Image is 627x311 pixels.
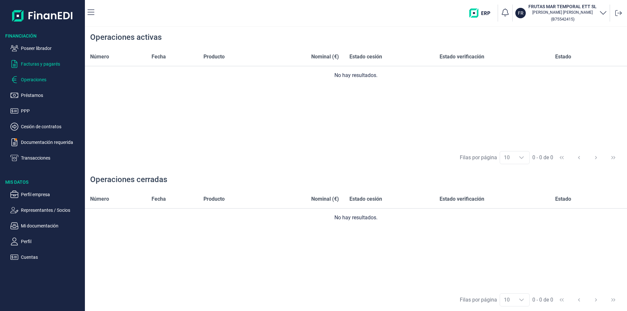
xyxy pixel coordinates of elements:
span: Número [90,195,109,203]
span: 0 - 0 de 0 [532,297,553,303]
button: Transacciones [10,154,82,162]
div: Operaciones cerradas [90,174,167,185]
button: Operaciones [10,76,82,84]
p: [PERSON_NAME] [PERSON_NAME] [528,10,597,15]
p: Cesión de contratos [21,123,82,131]
span: Nominal (€) [311,53,339,61]
button: FRFRUTAS MAR TEMPORAL ETT SL[PERSON_NAME] [PERSON_NAME](B75542415) [515,3,607,23]
button: Poseer librador [10,44,82,52]
button: Préstamos [10,91,82,99]
img: erp [469,8,495,18]
button: First Page [554,150,570,165]
button: Last Page [605,292,621,308]
span: Fecha [152,53,166,61]
button: Next Page [588,150,604,165]
button: Documentación requerida [10,138,82,146]
p: Representantes / Socios [21,206,82,214]
button: Mi documentación [10,222,82,230]
div: Operaciones activas [90,32,162,42]
img: Logo de aplicación [12,5,73,26]
p: Operaciones [21,76,82,84]
div: No hay resultados. [90,71,622,79]
span: Estado verificación [440,195,484,203]
p: Facturas y pagarés [21,60,82,68]
small: Copiar cif [551,17,574,22]
div: Choose [514,151,529,164]
span: 0 - 0 de 0 [532,155,553,160]
button: Cesión de contratos [10,123,82,131]
p: FR [518,10,523,16]
span: Producto [203,195,225,203]
p: PPP [21,107,82,115]
span: Número [90,53,109,61]
p: Documentación requerida [21,138,82,146]
p: Préstamos [21,91,82,99]
h3: FRUTAS MAR TEMPORAL ETT SL [528,3,597,10]
span: Fecha [152,195,166,203]
button: First Page [554,292,570,308]
span: Estado cesión [349,195,382,203]
div: Filas por página [460,296,497,304]
button: Perfil [10,238,82,245]
button: PPP [10,107,82,115]
span: Estado cesión [349,53,382,61]
p: Mi documentación [21,222,82,230]
button: Representantes / Socios [10,206,82,214]
div: No hay resultados. [90,214,622,222]
div: Choose [514,294,529,306]
button: Facturas y pagarés [10,60,82,68]
p: Transacciones [21,154,82,162]
button: Last Page [605,150,621,165]
p: Cuentas [21,253,82,261]
p: Perfil empresa [21,191,82,198]
button: Perfil empresa [10,191,82,198]
p: Poseer librador [21,44,82,52]
button: Next Page [588,292,604,308]
span: Estado [555,195,571,203]
span: Nominal (€) [311,195,339,203]
span: Estado [555,53,571,61]
button: Previous Page [571,150,587,165]
button: Cuentas [10,253,82,261]
button: Previous Page [571,292,587,308]
p: Perfil [21,238,82,245]
span: Estado verificación [440,53,484,61]
div: Filas por página [460,154,497,162]
span: Producto [203,53,225,61]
